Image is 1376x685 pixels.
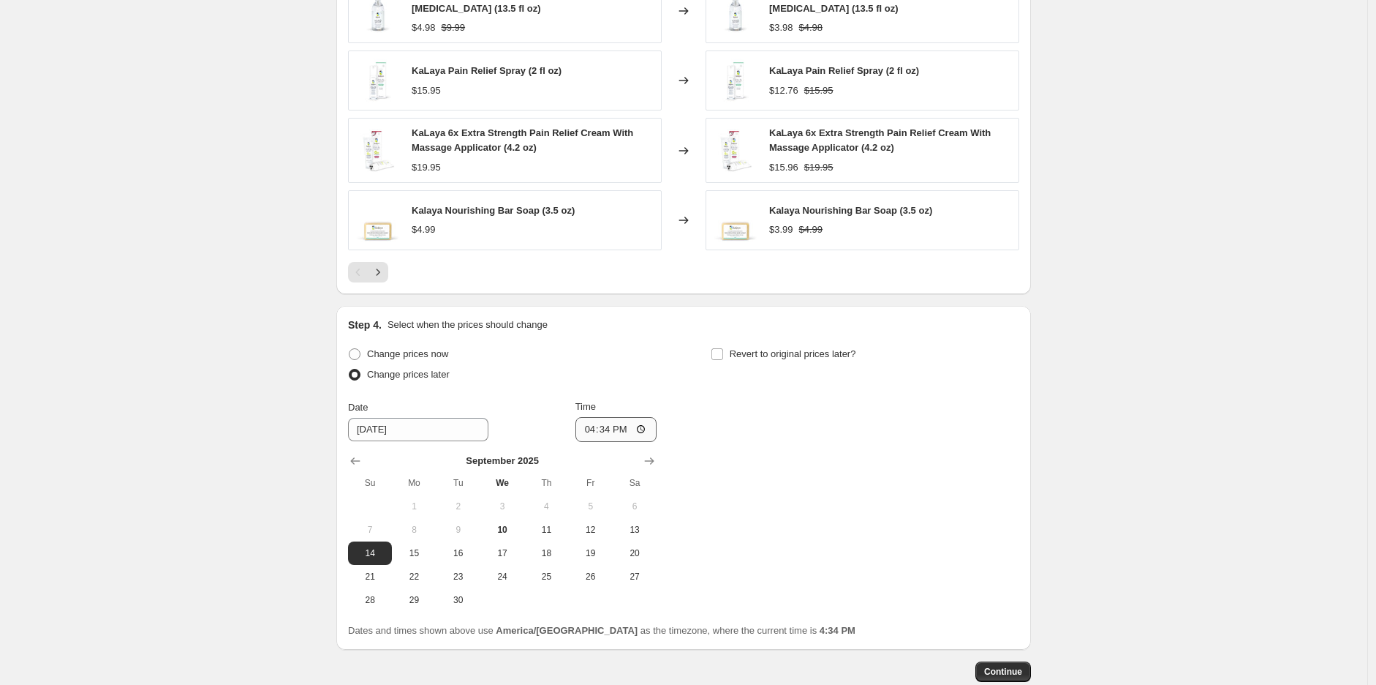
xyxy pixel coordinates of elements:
[530,501,562,512] span: 4
[436,471,480,495] th: Tuesday
[442,571,475,583] span: 23
[398,547,430,559] span: 15
[436,542,480,565] button: Tuesday September 16 2025
[619,477,651,489] span: Sa
[398,594,430,606] span: 29
[820,625,855,636] b: 4:34 PM
[442,501,475,512] span: 2
[575,501,607,512] span: 5
[436,518,480,542] button: Tuesday September 9 2025
[480,471,524,495] th: Wednesday
[575,547,607,559] span: 19
[575,401,596,412] span: Time
[569,495,613,518] button: Friday September 5 2025
[442,547,475,559] span: 16
[613,542,657,565] button: Saturday September 20 2025
[348,588,392,612] button: Sunday September 28 2025
[480,565,524,588] button: Wednesday September 24 2025
[367,348,448,359] span: Change prices now
[392,565,436,588] button: Monday September 22 2025
[486,524,518,536] span: 10
[354,594,386,606] span: 28
[575,477,607,489] span: Fr
[575,417,657,442] input: 12:00
[392,588,436,612] button: Monday September 29 2025
[348,542,392,565] button: Sunday September 14 2025
[348,471,392,495] th: Sunday
[356,59,400,102] img: KaLaya_Pain_Relief_Spray_USA_2oz-Bottle_Box_80x.jpg
[412,20,436,35] div: $4.98
[392,542,436,565] button: Monday September 15 2025
[984,666,1022,678] span: Continue
[354,477,386,489] span: Su
[486,571,518,583] span: 24
[480,495,524,518] button: Wednesday September 3 2025
[412,83,441,98] div: $15.95
[619,501,651,512] span: 6
[619,571,651,583] span: 27
[569,542,613,565] button: Friday September 19 2025
[769,65,919,76] span: KaLaya Pain Relief Spray (2 fl oz)
[769,222,793,237] div: $3.99
[356,198,400,242] img: KaLaya_Nourishing_Bar_Soap_100g-Front_80x.webp
[348,518,392,542] button: Sunday September 7 2025
[524,495,568,518] button: Thursday September 4 2025
[569,518,613,542] button: Friday September 12 2025
[345,451,366,471] button: Show previous month, August 2025
[348,262,388,282] nav: Pagination
[392,471,436,495] th: Monday
[348,625,855,636] span: Dates and times shown above use as the timezone, where the current time is
[613,518,657,542] button: Saturday September 13 2025
[714,198,757,242] img: KaLaya_Nourishing_Bar_Soap_100g-Front_80x.webp
[392,518,436,542] button: Monday September 8 2025
[799,222,823,237] strike: $4.99
[436,588,480,612] button: Tuesday September 30 2025
[412,222,436,237] div: $4.99
[714,129,757,173] img: KaLaya_6x_Pain_Relief_Massager_USA_4.2oz-Tube_Box_80x.webp
[398,571,430,583] span: 22
[412,205,575,216] span: Kalaya Nourishing Bar Soap (3.5 oz)
[412,160,441,175] div: $19.95
[392,495,436,518] button: Monday September 1 2025
[714,59,757,102] img: KaLaya_Pain_Relief_Spray_USA_2oz-Bottle_Box_80x.jpg
[569,471,613,495] th: Friday
[530,477,562,489] span: Th
[613,471,657,495] th: Saturday
[486,477,518,489] span: We
[524,518,568,542] button: Thursday September 11 2025
[436,495,480,518] button: Tuesday September 2 2025
[368,262,388,282] button: Next
[348,318,382,332] h2: Step 4.
[769,205,932,216] span: Kalaya Nourishing Bar Soap (3.5 oz)
[398,501,430,512] span: 1
[398,524,430,536] span: 8
[356,129,400,173] img: KaLaya_6x_Pain_Relief_Massager_USA_4.2oz-Tube_Box_80x.webp
[613,495,657,518] button: Saturday September 6 2025
[524,542,568,565] button: Thursday September 18 2025
[530,524,562,536] span: 11
[496,625,638,636] b: America/[GEOGRAPHIC_DATA]
[367,369,450,380] span: Change prices later
[442,477,475,489] span: Tu
[769,83,798,98] div: $12.76
[530,571,562,583] span: 25
[569,565,613,588] button: Friday September 26 2025
[575,571,607,583] span: 26
[619,524,651,536] span: 13
[730,348,856,359] span: Revert to original prices later?
[442,524,475,536] span: 9
[804,83,833,98] strike: $15.95
[412,127,633,153] span: KaLaya 6x Extra Strength Pain Relief Cream With Massage Applicator (4.2 oz)
[975,662,1031,682] button: Continue
[388,318,548,332] p: Select when the prices should change
[480,542,524,565] button: Wednesday September 17 2025
[799,20,823,35] strike: $4.98
[412,65,562,76] span: KaLaya Pain Relief Spray (2 fl oz)
[354,524,386,536] span: 7
[486,501,518,512] span: 3
[486,547,518,559] span: 17
[619,547,651,559] span: 20
[348,565,392,588] button: Sunday September 21 2025
[769,160,798,175] div: $15.96
[524,471,568,495] th: Thursday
